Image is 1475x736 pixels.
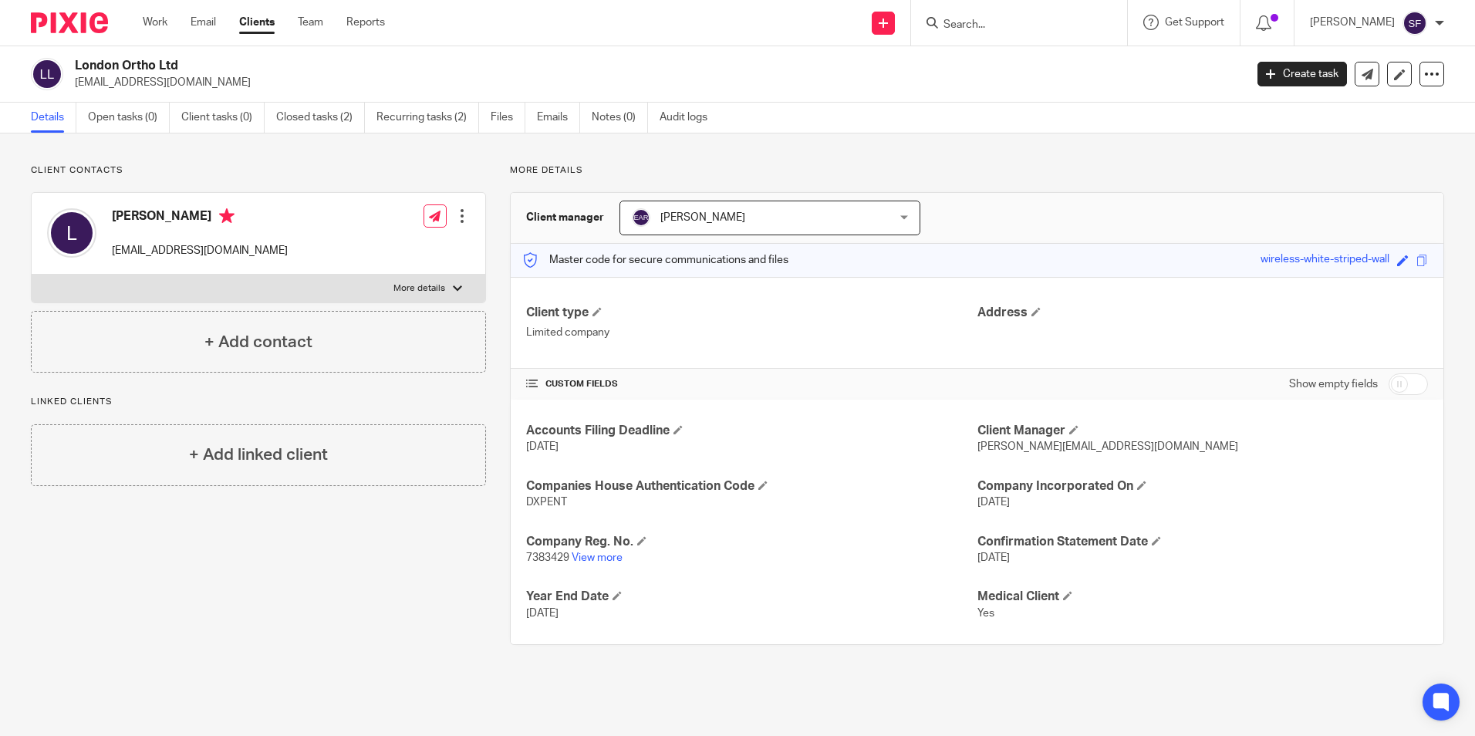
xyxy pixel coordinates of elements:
a: Client tasks (0) [181,103,265,133]
p: Client contacts [31,164,486,177]
a: Details [31,103,76,133]
h4: Confirmation Statement Date [977,534,1428,550]
h4: Accounts Filing Deadline [526,423,977,439]
h4: + Add contact [204,330,312,354]
img: svg%3E [47,208,96,258]
p: More details [393,282,445,295]
div: wireless-white-striped-wall [1261,252,1389,269]
h4: + Add linked client [189,443,328,467]
input: Search [942,19,1081,32]
a: Work [143,15,167,30]
a: Recurring tasks (2) [376,103,479,133]
label: Show empty fields [1289,376,1378,392]
a: Notes (0) [592,103,648,133]
img: svg%3E [632,208,650,227]
p: [EMAIL_ADDRESS][DOMAIN_NAME] [75,75,1234,90]
p: Linked clients [31,396,486,408]
h3: Client manager [526,210,604,225]
p: More details [510,164,1444,177]
a: Create task [1257,62,1347,86]
a: Team [298,15,323,30]
h4: Medical Client [977,589,1428,605]
p: Master code for secure communications and files [522,252,788,268]
img: Pixie [31,12,108,33]
span: Yes [977,608,994,619]
h4: Client Manager [977,423,1428,439]
span: Get Support [1165,17,1224,28]
a: Open tasks (0) [88,103,170,133]
h4: Company Incorporated On [977,478,1428,495]
h4: [PERSON_NAME] [112,208,288,228]
h4: Client type [526,305,977,321]
a: Audit logs [660,103,719,133]
span: [PERSON_NAME] [660,212,745,223]
a: Clients [239,15,275,30]
span: [DATE] [526,608,559,619]
span: 7383429 [526,552,569,563]
img: svg%3E [31,58,63,90]
a: View more [572,552,623,563]
a: Emails [537,103,580,133]
i: Primary [219,208,235,224]
h4: Year End Date [526,589,977,605]
span: [DATE] [977,497,1010,508]
span: [PERSON_NAME][EMAIL_ADDRESS][DOMAIN_NAME] [977,441,1238,452]
span: [DATE] [977,552,1010,563]
span: DXPENT [526,497,567,508]
p: Limited company [526,325,977,340]
h4: Companies House Authentication Code [526,478,977,495]
a: Reports [346,15,385,30]
a: Email [191,15,216,30]
h4: Address [977,305,1428,321]
h2: London Ortho Ltd [75,58,1002,74]
h4: CUSTOM FIELDS [526,378,977,390]
a: Closed tasks (2) [276,103,365,133]
h4: Company Reg. No. [526,534,977,550]
p: [EMAIL_ADDRESS][DOMAIN_NAME] [112,243,288,258]
img: svg%3E [1402,11,1427,35]
a: Files [491,103,525,133]
span: [DATE] [526,441,559,452]
p: [PERSON_NAME] [1310,15,1395,30]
